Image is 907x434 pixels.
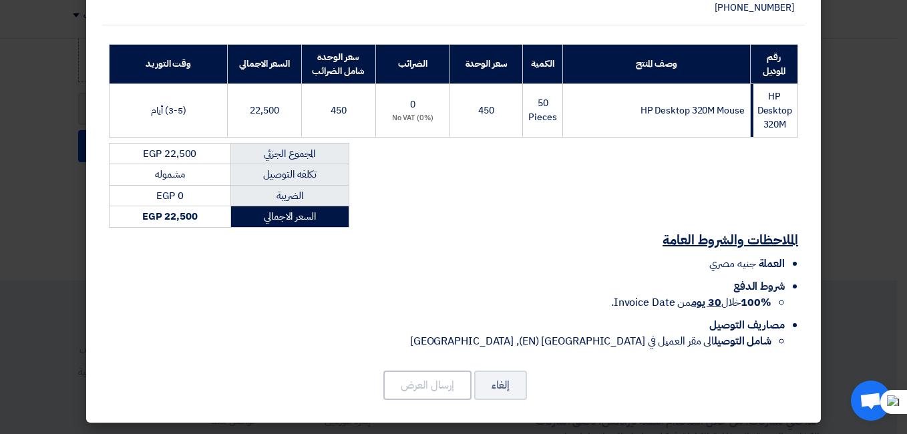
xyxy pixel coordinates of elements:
td: الضريبة [230,185,349,206]
strong: شامل التوصيل [714,333,771,349]
td: HP Desktop 320M [750,83,797,137]
span: جنيه مصري [709,256,755,272]
th: سعر الوحدة شامل الضرائب [301,44,375,83]
span: [PHONE_NUMBER] [715,1,794,15]
td: EGP 22,500 [110,143,231,164]
strong: 100% [741,294,771,310]
u: 30 يوم [691,294,721,310]
span: (3-5) أيام [151,103,186,118]
th: رقم الموديل [750,44,797,83]
span: مشموله [155,167,184,182]
span: 450 [478,103,494,118]
th: وقت التوريد [110,44,228,83]
span: 0 [410,97,415,112]
span: EGP 0 [156,188,184,203]
td: السعر الاجمالي [230,206,349,228]
span: 450 [331,103,347,118]
th: سعر الوحدة [449,44,523,83]
span: HP Desktop 320M Mouse [641,103,745,118]
div: Open chat [851,381,891,421]
button: إلغاء [474,371,527,400]
td: تكلفه التوصيل [230,164,349,186]
button: إرسال العرض [383,371,472,400]
li: الى مقر العميل في [GEOGRAPHIC_DATA] (EN), [GEOGRAPHIC_DATA] [109,333,771,349]
strong: EGP 22,500 [142,209,198,224]
u: الملاحظات والشروط العامة [663,230,798,250]
th: الضرائب [375,44,449,83]
th: السعر الاجمالي [228,44,302,83]
td: المجموع الجزئي [230,143,349,164]
span: العملة [759,256,785,272]
th: وصف المنتج [562,44,750,83]
div: (0%) No VAT [381,113,444,124]
span: شروط الدفع [733,278,785,294]
span: 22,500 [250,103,279,118]
span: 50 Pieces [528,96,556,124]
span: خلال من Invoice Date. [611,294,771,310]
span: مصاريف التوصيل [709,317,785,333]
th: الكمية [523,44,562,83]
